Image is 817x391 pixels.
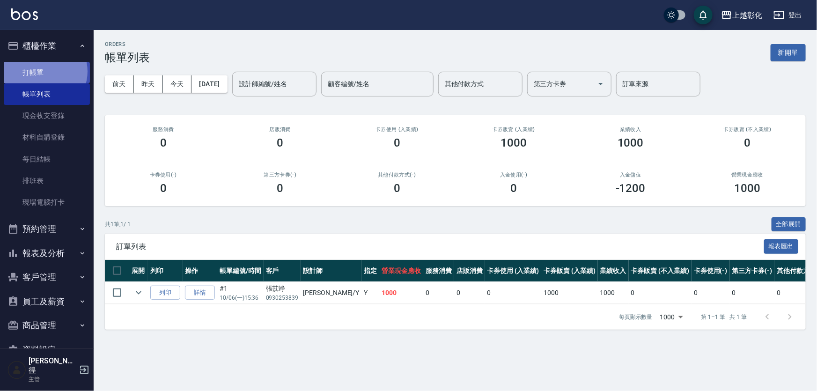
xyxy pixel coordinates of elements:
button: Open [593,76,608,91]
h2: 卡券使用 (入業績) [350,126,444,133]
th: 指定 [362,260,380,282]
h2: 其他付款方式(-) [350,172,444,178]
th: 卡券使用(-) [692,260,730,282]
th: 服務消費 [423,260,454,282]
th: 營業現金應收 [379,260,423,282]
td: 1000 [598,282,629,304]
h2: 營業現金應收 [700,172,795,178]
h2: ORDERS [105,41,150,47]
h2: 店販消費 [233,126,328,133]
h3: 0 [160,182,167,195]
button: 報表及分析 [4,241,90,266]
h2: 卡券販賣 (不入業績) [700,126,795,133]
button: 資料設定 [4,338,90,362]
button: expand row [132,286,146,300]
h3: 1000 [501,136,527,149]
th: 列印 [148,260,183,282]
h3: 0 [277,182,283,195]
th: 客戶 [264,260,301,282]
td: 0 [692,282,730,304]
a: 新開單 [771,48,806,57]
h2: 第三方卡券(-) [233,172,328,178]
p: 10/06 (一) 15:36 [220,294,261,302]
th: 第三方卡券(-) [730,260,775,282]
div: 張苡竫 [266,284,299,294]
h3: 1000 [618,136,644,149]
span: 訂單列表 [116,242,764,251]
h2: 入金儲值 [583,172,678,178]
th: 卡券使用 (入業績) [485,260,542,282]
th: 卡券販賣 (入業績) [541,260,598,282]
button: 客戶管理 [4,265,90,289]
button: 員工及薪資 [4,289,90,314]
td: 1000 [379,282,423,304]
p: 0930253839 [266,294,299,302]
a: 每日結帳 [4,148,90,170]
div: 上越彰化 [732,9,762,21]
td: 0 [629,282,692,304]
h3: 0 [394,136,400,149]
a: 報表匯出 [764,242,799,251]
p: 共 1 筆, 1 / 1 [105,220,131,229]
h3: 1000 [734,182,760,195]
p: 主管 [29,375,76,384]
button: 今天 [163,75,192,93]
td: 0 [454,282,485,304]
button: 櫃檯作業 [4,34,90,58]
a: 詳情 [185,286,215,300]
button: 登出 [770,7,806,24]
td: 0 [423,282,454,304]
h3: 服務消費 [116,126,211,133]
button: 上越彰化 [717,6,766,25]
th: 展開 [129,260,148,282]
button: [DATE] [191,75,227,93]
button: 前天 [105,75,134,93]
td: 0 [485,282,542,304]
h3: 帳單列表 [105,51,150,64]
h2: 卡券使用(-) [116,172,211,178]
th: 業績收入 [598,260,629,282]
th: 設計師 [301,260,361,282]
h3: 0 [277,136,283,149]
h3: 0 [160,136,167,149]
h2: 業績收入 [583,126,678,133]
button: 列印 [150,286,180,300]
h3: 0 [394,182,400,195]
button: 預約管理 [4,217,90,241]
td: [PERSON_NAME] /Y [301,282,361,304]
p: 每頁顯示數量 [619,313,653,321]
h5: [PERSON_NAME]徨 [29,356,76,375]
th: 帳單編號/時間 [217,260,264,282]
a: 打帳單 [4,62,90,83]
a: 材料自購登錄 [4,126,90,148]
td: 0 [730,282,775,304]
h3: 0 [744,136,751,149]
h2: 入金使用(-) [467,172,561,178]
a: 排班表 [4,170,90,192]
td: Y [362,282,380,304]
img: Logo [11,8,38,20]
th: 店販消費 [454,260,485,282]
h2: 卡券販賣 (入業績) [467,126,561,133]
img: Person [7,361,26,379]
button: save [694,6,713,24]
th: 操作 [183,260,217,282]
div: 1000 [656,304,686,330]
button: 商品管理 [4,313,90,338]
td: #1 [217,282,264,304]
button: 新開單 [771,44,806,61]
h3: 0 [510,182,517,195]
p: 第 1–1 筆 共 1 筆 [701,313,747,321]
th: 卡券販賣 (不入業績) [629,260,692,282]
td: 1000 [541,282,598,304]
a: 現金收支登錄 [4,105,90,126]
a: 現場電腦打卡 [4,192,90,213]
h3: -1200 [616,182,646,195]
button: 報表匯出 [764,239,799,254]
button: 全部展開 [772,217,806,232]
button: 昨天 [134,75,163,93]
a: 帳單列表 [4,83,90,105]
